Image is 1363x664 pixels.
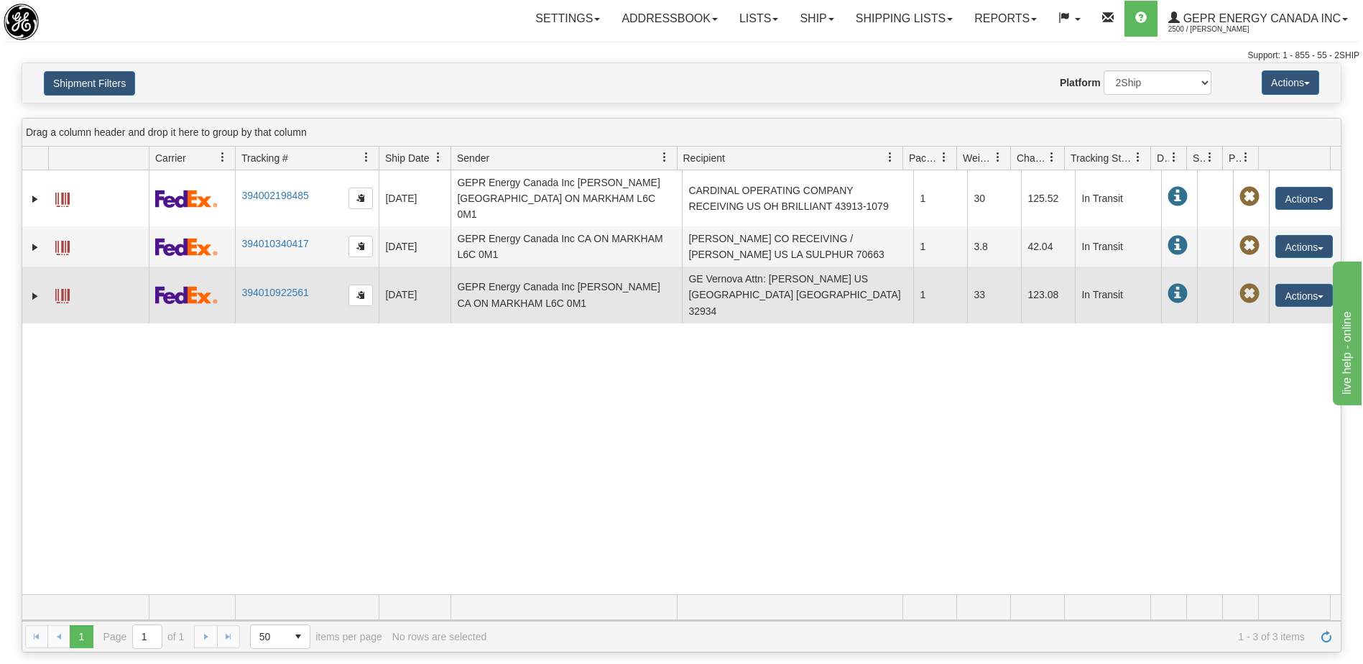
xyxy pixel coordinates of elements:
a: Packages filter column settings [932,145,956,170]
input: Page 1 [133,625,162,648]
td: 3.8 [967,226,1021,267]
span: 2500 / [PERSON_NAME] [1168,22,1276,37]
span: Pickup Not Assigned [1239,236,1260,256]
a: Label [55,282,70,305]
span: Pickup Not Assigned [1239,284,1260,304]
a: Ship [789,1,844,37]
img: 2 - FedEx Express® [155,238,218,256]
span: In Transit [1168,187,1188,207]
span: Tracking Status [1071,151,1133,165]
td: GEPR Energy Canada Inc CA ON MARKHAM L6C 0M1 [451,226,682,267]
td: CARDINAL OPERATING COMPANY RECEIVING US OH BRILLIANT 43913-1079 [682,170,913,226]
img: 2 - FedEx Express® [155,286,218,304]
button: Shipment Filters [44,71,135,96]
div: grid grouping header [22,119,1341,147]
span: Shipment Issues [1193,151,1205,165]
a: Recipient filter column settings [878,145,902,170]
td: 33 [967,267,1021,323]
span: In Transit [1168,284,1188,304]
button: Copy to clipboard [348,285,373,306]
td: 42.04 [1021,226,1075,267]
td: In Transit [1075,267,1161,323]
img: 2 - FedEx Express® [155,190,218,208]
span: Page of 1 [103,624,185,649]
div: No rows are selected [392,631,487,642]
a: Refresh [1315,625,1338,648]
span: Tracking # [241,151,288,165]
td: 1 [913,170,967,226]
a: Reports [964,1,1048,37]
a: Charge filter column settings [1040,145,1064,170]
a: Lists [729,1,789,37]
label: Platform [1060,75,1101,90]
span: Weight [963,151,993,165]
td: 30 [967,170,1021,226]
span: Charge [1017,151,1047,165]
span: select [287,625,310,648]
span: Carrier [155,151,186,165]
td: GEPR Energy Canada Inc [PERSON_NAME] CA ON MARKHAM L6C 0M1 [451,267,682,323]
span: 1 - 3 of 3 items [496,631,1305,642]
td: 123.08 [1021,267,1075,323]
span: Page sizes drop down [250,624,310,649]
div: live help - online [11,9,133,26]
span: In Transit [1168,236,1188,256]
a: Carrier filter column settings [211,145,235,170]
img: logo2500.jpg [4,4,39,40]
a: Label [55,186,70,209]
a: Shipment Issues filter column settings [1198,145,1222,170]
td: In Transit [1075,170,1161,226]
a: Weight filter column settings [986,145,1010,170]
span: Sender [457,151,489,165]
span: Page 1 [70,625,93,648]
td: [DATE] [379,267,451,323]
a: Label [55,234,70,257]
span: items per page [250,624,382,649]
button: Actions [1275,284,1333,307]
a: 394010922561 [241,287,308,298]
td: [DATE] [379,170,451,226]
a: Expand [28,192,42,206]
span: 50 [259,630,278,644]
button: Actions [1275,187,1333,210]
a: Tracking Status filter column settings [1126,145,1150,170]
a: Expand [28,289,42,303]
a: Tracking # filter column settings [354,145,379,170]
td: 1 [913,226,967,267]
a: 394010340417 [241,238,308,249]
span: Delivery Status [1157,151,1169,165]
a: Shipping lists [845,1,964,37]
td: GE Vernova Attn: [PERSON_NAME] US [GEOGRAPHIC_DATA] [GEOGRAPHIC_DATA] 32934 [682,267,913,323]
td: 1 [913,267,967,323]
span: GEPR Energy Canada Inc [1180,12,1341,24]
div: Support: 1 - 855 - 55 - 2SHIP [4,50,1359,62]
a: Expand [28,240,42,254]
a: Pickup Status filter column settings [1234,145,1258,170]
span: Recipient [683,151,725,165]
td: In Transit [1075,226,1161,267]
td: [DATE] [379,226,451,267]
a: Sender filter column settings [652,145,677,170]
span: Pickup Status [1229,151,1241,165]
iframe: chat widget [1330,259,1362,405]
span: Packages [909,151,939,165]
button: Actions [1275,235,1333,258]
td: GEPR Energy Canada Inc [PERSON_NAME] [GEOGRAPHIC_DATA] ON MARKHAM L6C 0M1 [451,170,682,226]
td: 125.52 [1021,170,1075,226]
button: Actions [1262,70,1319,95]
button: Copy to clipboard [348,236,373,257]
a: Settings [525,1,611,37]
span: Ship Date [385,151,429,165]
a: 394002198485 [241,190,308,201]
td: [PERSON_NAME] CO RECEIVING / [PERSON_NAME] US LA SULPHUR 70663 [682,226,913,267]
span: Pickup Not Assigned [1239,187,1260,207]
a: Addressbook [611,1,729,37]
button: Copy to clipboard [348,188,373,209]
a: GEPR Energy Canada Inc 2500 / [PERSON_NAME] [1158,1,1359,37]
a: Ship Date filter column settings [426,145,451,170]
a: Delivery Status filter column settings [1162,145,1186,170]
